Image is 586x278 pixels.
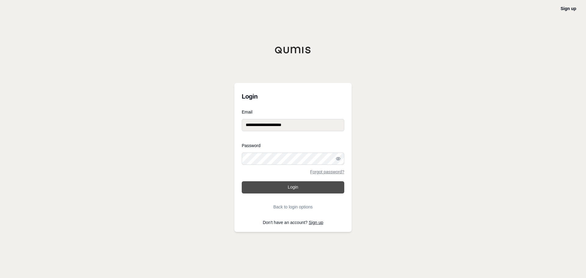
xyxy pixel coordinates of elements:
[309,220,323,225] a: Sign up
[242,110,344,114] label: Email
[561,6,576,11] a: Sign up
[242,220,344,225] p: Don't have an account?
[275,46,311,54] img: Qumis
[242,181,344,193] button: Login
[310,170,344,174] a: Forgot password?
[242,143,344,148] label: Password
[242,90,344,103] h3: Login
[242,201,344,213] button: Back to login options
